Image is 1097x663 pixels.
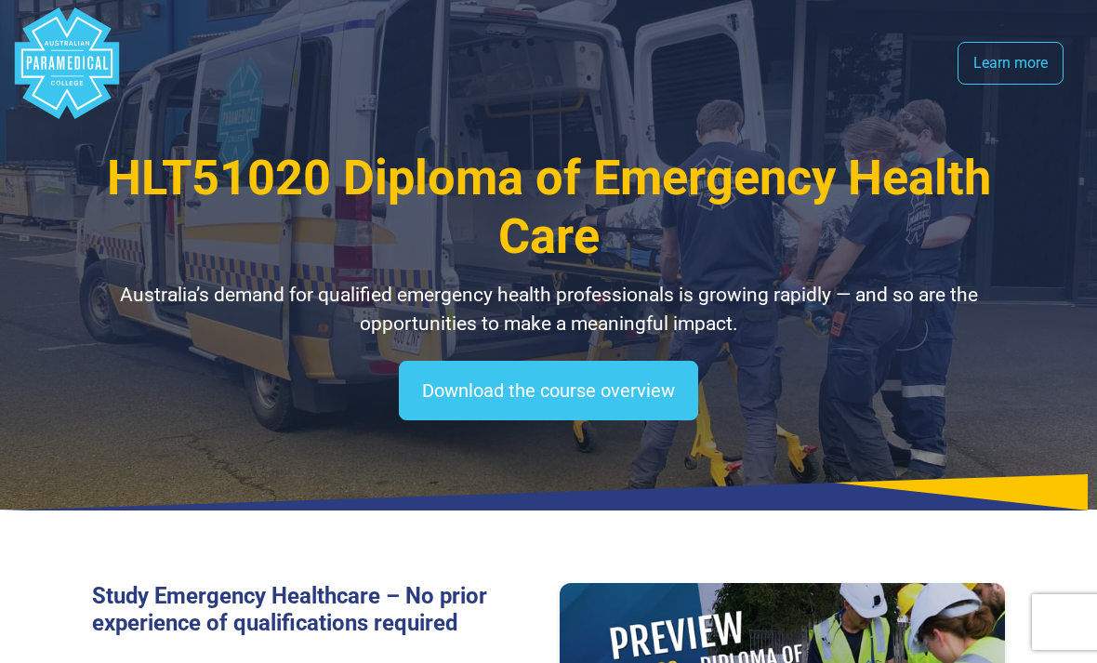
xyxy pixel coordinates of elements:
[107,149,991,265] span: HLT51020 Diploma of Emergency Health Care
[11,7,123,119] div: Australian Paramedical College
[92,583,537,636] h3: Study Emergency Healthcare – No prior experience of qualifications required
[399,361,698,420] a: Download the course overview
[958,42,1064,85] a: Learn more
[92,281,1006,339] p: Australia’s demand for qualified emergency health professionals is growing rapidly — and so are t...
